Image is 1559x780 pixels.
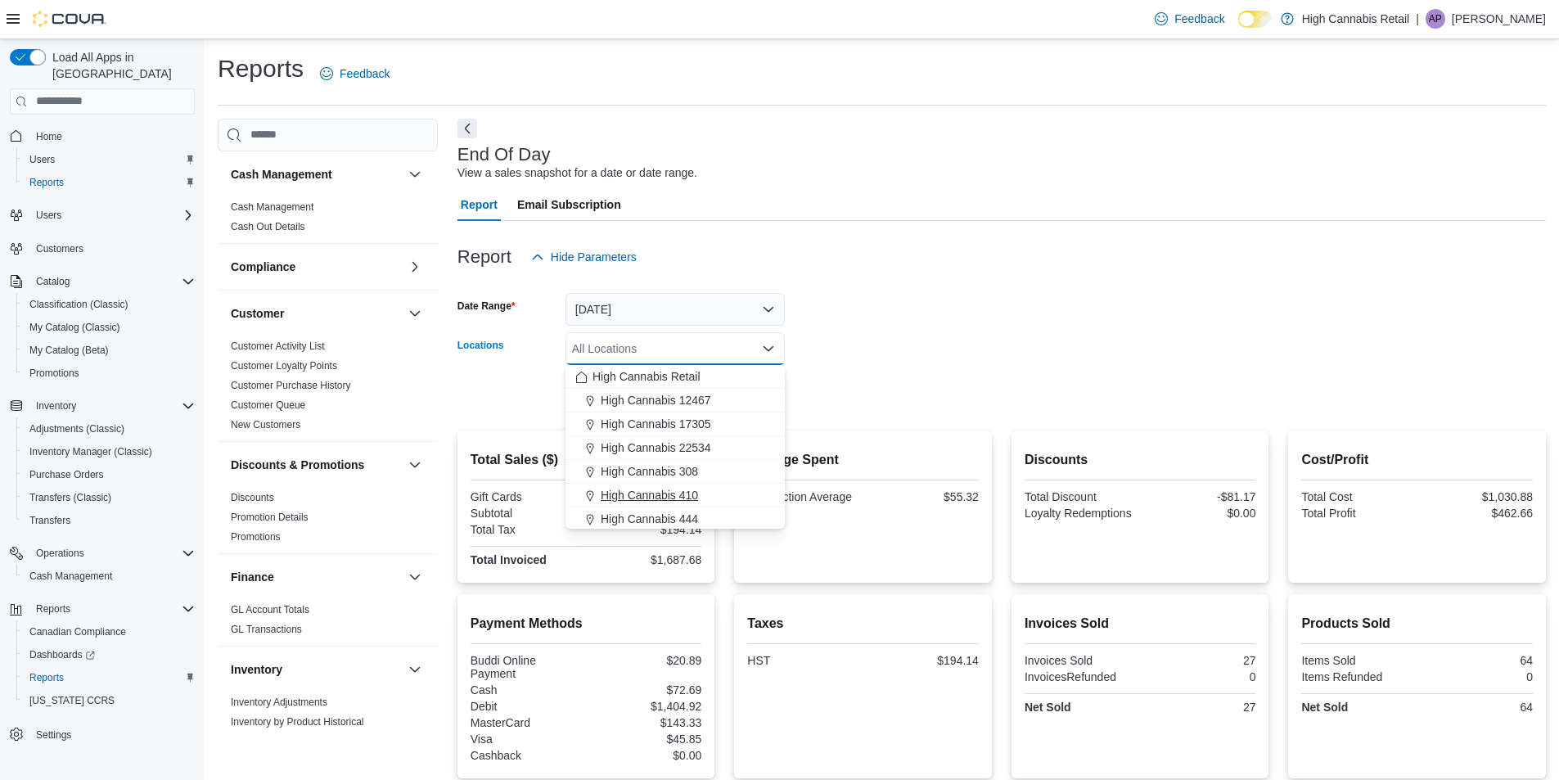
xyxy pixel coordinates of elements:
[1301,450,1533,470] h2: Cost/Profit
[601,416,711,432] span: High Cannabis 17305
[471,523,583,536] div: Total Tax
[29,599,77,619] button: Reports
[16,339,201,362] button: My Catalog (Beta)
[46,49,195,82] span: Load All Apps in [GEOGRAPHIC_DATA]
[23,150,61,169] a: Users
[601,463,698,480] span: High Cannabis 308
[36,602,70,615] span: Reports
[218,488,438,553] div: Discounts & Promotions
[33,11,106,27] img: Cova
[1025,670,1137,683] div: InvoicesRefunded
[231,661,402,678] button: Inventory
[231,259,295,275] h3: Compliance
[231,457,402,473] button: Discounts & Promotions
[1416,9,1419,29] p: |
[29,445,152,458] span: Inventory Manager (Classic)
[1421,507,1533,520] div: $462.66
[23,318,127,337] a: My Catalog (Classic)
[29,625,126,638] span: Canadian Compliance
[23,442,195,462] span: Inventory Manager (Classic)
[29,543,195,563] span: Operations
[565,460,785,484] button: High Cannabis 308
[405,257,425,277] button: Compliance
[16,440,201,463] button: Inventory Manager (Classic)
[231,735,367,748] span: Inventory On Hand by Package
[231,399,305,411] a: Customer Queue
[1148,2,1231,35] a: Feedback
[29,205,195,225] span: Users
[16,148,201,171] button: Users
[29,205,68,225] button: Users
[218,600,438,646] div: Finance
[16,509,201,532] button: Transfers
[551,249,637,265] span: Hide Parameters
[565,293,785,326] button: [DATE]
[1301,670,1413,683] div: Items Refunded
[1302,9,1410,29] p: High Cannabis Retail
[16,362,201,385] button: Promotions
[231,736,367,747] a: Inventory On Hand by Package
[405,304,425,323] button: Customer
[3,597,201,620] button: Reports
[29,126,195,147] span: Home
[218,52,304,85] h1: Reports
[1452,9,1546,29] p: [PERSON_NAME]
[1143,507,1255,520] div: $0.00
[1426,9,1445,29] div: Alicia Prieur
[231,696,327,709] span: Inventory Adjustments
[565,484,785,507] button: High Cannabis 410
[231,511,309,524] span: Promotion Details
[461,188,498,221] span: Report
[23,691,121,710] a: [US_STATE] CCRS
[23,465,195,485] span: Purchase Orders
[231,569,402,585] button: Finance
[340,65,390,82] span: Feedback
[231,340,325,353] span: Customer Activity List
[471,450,702,470] h2: Total Sales ($)
[457,145,551,165] h3: End Of Day
[23,295,135,314] a: Classification (Classic)
[29,238,195,259] span: Customers
[231,166,332,183] h3: Cash Management
[23,150,195,169] span: Users
[231,715,364,728] span: Inventory by Product Historical
[601,440,711,456] span: High Cannabis 22534
[747,654,859,667] div: HST
[471,716,583,729] div: MasterCard
[471,683,583,697] div: Cash
[231,604,309,615] a: GL Account Totals
[1025,450,1256,470] h2: Discounts
[23,363,195,383] span: Promotions
[23,173,70,192] a: Reports
[231,259,402,275] button: Compliance
[601,392,711,408] span: High Cannabis 12467
[23,465,110,485] a: Purchase Orders
[29,599,195,619] span: Reports
[231,531,281,543] a: Promotions
[457,165,697,182] div: View a sales snapshot for a date or date range.
[23,442,159,462] a: Inventory Manager (Classic)
[471,490,583,503] div: Gift Cards
[589,654,701,667] div: $20.89
[23,645,101,665] a: Dashboards
[23,340,115,360] a: My Catalog (Beta)
[23,173,195,192] span: Reports
[1143,670,1255,683] div: 0
[29,272,195,291] span: Catalog
[457,300,516,313] label: Date Range
[3,204,201,227] button: Users
[762,342,775,355] button: Close list of options
[16,316,201,339] button: My Catalog (Classic)
[471,614,702,633] h2: Payment Methods
[471,749,583,762] div: Cashback
[23,691,195,710] span: Washington CCRS
[231,166,402,183] button: Cash Management
[405,660,425,679] button: Inventory
[23,645,195,665] span: Dashboards
[16,689,201,712] button: [US_STATE] CCRS
[589,683,701,697] div: $72.69
[231,305,402,322] button: Customer
[1025,507,1137,520] div: Loyalty Redemptions
[36,209,61,222] span: Users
